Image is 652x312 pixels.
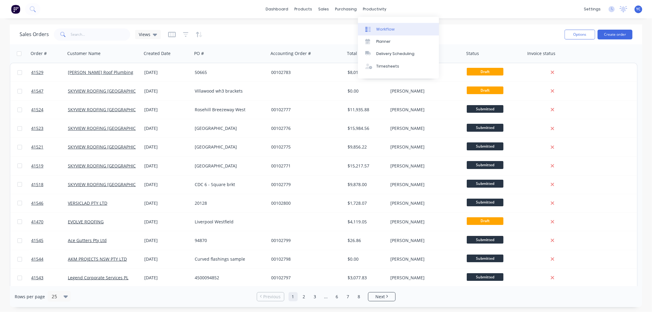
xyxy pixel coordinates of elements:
[467,255,503,262] span: Submitted
[332,5,360,14] div: purchasing
[31,175,68,194] a: 41518
[322,292,331,301] a: Jump forward
[195,163,263,169] div: [GEOGRAPHIC_DATA]
[31,63,68,82] a: 41529
[598,30,632,39] button: Create order
[68,182,157,187] a: SKYVIEW ROOFING [GEOGRAPHIC_DATA] P/L
[348,69,384,75] div: $8,013.63
[376,64,399,69] div: Timesheets
[68,163,157,169] a: SKYVIEW ROOFING [GEOGRAPHIC_DATA] P/L
[71,28,131,41] input: Search...
[195,88,263,94] div: Villawood wh3 brackets
[144,107,190,113] div: [DATE]
[31,69,43,75] span: 41529
[315,5,332,14] div: sales
[195,275,263,281] div: 4500094852
[31,200,43,206] span: 41546
[467,68,503,75] span: Draft
[31,163,43,169] span: 41519
[348,182,384,188] div: $9,878.00
[271,163,339,169] div: 00102771
[195,200,263,206] div: 20128
[467,105,503,113] span: Submitted
[348,275,384,281] div: $3,077.83
[347,50,363,57] div: Total ($)
[581,5,604,14] div: settings
[311,292,320,301] a: Page 3
[271,237,339,244] div: 00102799
[376,39,391,44] div: Planner
[271,182,339,188] div: 00102779
[31,157,68,175] a: 41519
[195,107,263,113] div: Rosehill Breezeway West
[467,236,503,244] span: Submitted
[31,107,43,113] span: 41524
[348,144,384,150] div: $9,856.22
[368,294,395,300] a: Next page
[20,31,49,37] h1: Sales Orders
[271,144,339,150] div: 00102775
[31,256,43,262] span: 41544
[390,144,458,150] div: [PERSON_NAME]
[390,125,458,131] div: [PERSON_NAME]
[358,60,439,72] a: Timesheets
[31,119,68,138] a: 41523
[195,237,263,244] div: 94870
[263,294,281,300] span: Previous
[271,256,339,262] div: 00102798
[144,200,190,206] div: [DATE]
[467,217,503,225] span: Draft
[31,125,43,131] span: 41523
[67,50,101,57] div: Customer Name
[376,27,395,32] div: Workflow
[390,237,458,244] div: [PERSON_NAME]
[358,48,439,60] a: Delivery Scheduling
[344,292,353,301] a: Page 7
[68,275,128,281] a: Legend Corporate Services PL
[271,275,339,281] div: 00102797
[195,219,263,225] div: Liverpool Westfield
[144,275,190,281] div: [DATE]
[271,107,339,113] div: 00102777
[467,86,503,94] span: Draft
[144,144,190,150] div: [DATE]
[144,69,190,75] div: [DATE]
[390,200,458,206] div: [PERSON_NAME]
[11,5,20,14] img: Factory
[31,101,68,119] a: 41524
[68,219,104,225] a: EVOLVE ROOFING
[263,5,291,14] a: dashboard
[31,88,43,94] span: 41547
[348,237,384,244] div: $26.86
[144,219,190,225] div: [DATE]
[467,161,503,169] span: Submitted
[358,23,439,35] a: Workflow
[390,163,458,169] div: [PERSON_NAME]
[390,275,458,281] div: [PERSON_NAME]
[68,107,157,112] a: SKYVIEW ROOFING [GEOGRAPHIC_DATA] P/L
[68,88,157,94] a: SKYVIEW ROOFING [GEOGRAPHIC_DATA] P/L
[358,35,439,48] a: Planner
[195,144,263,150] div: [GEOGRAPHIC_DATA]
[390,219,458,225] div: [PERSON_NAME]
[271,125,339,131] div: 00102776
[348,88,384,94] div: $0.00
[348,125,384,131] div: $15,984.56
[31,269,68,287] a: 41543
[348,163,384,169] div: $15,217.57
[139,31,150,38] span: Views
[68,144,157,150] a: SKYVIEW ROOFING [GEOGRAPHIC_DATA] P/L
[291,5,315,14] div: products
[271,50,311,57] div: Accounting Order #
[257,294,284,300] a: Previous page
[68,69,133,75] a: [PERSON_NAME] Roof Plumbing
[31,231,68,250] a: 41545
[68,237,107,243] a: Ace Gutters Pty Ltd
[195,182,263,188] div: CDC 6 - Square brkt
[300,292,309,301] a: Page 2
[144,163,190,169] div: [DATE]
[390,88,458,94] div: [PERSON_NAME]
[31,138,68,156] a: 41521
[144,50,171,57] div: Created Date
[348,219,384,225] div: $4,119.05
